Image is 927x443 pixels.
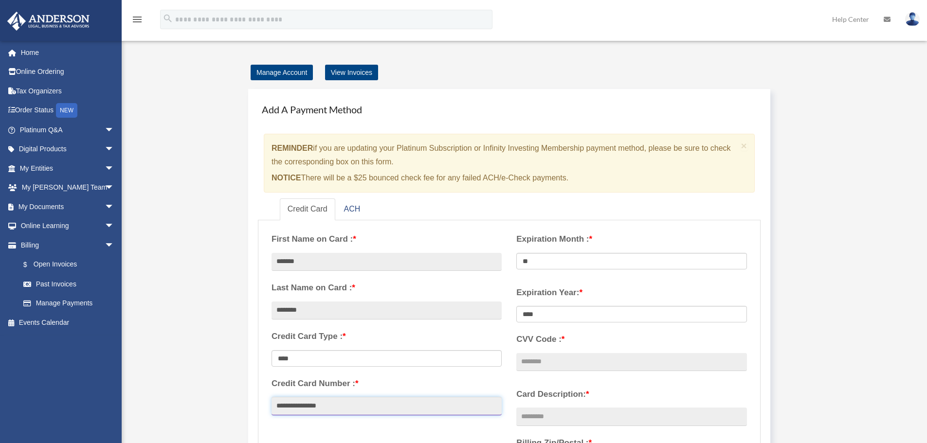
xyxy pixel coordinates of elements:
[516,387,746,402] label: Card Description:
[105,235,124,255] span: arrow_drop_down
[272,174,301,182] strong: NOTICE
[7,235,129,255] a: Billingarrow_drop_down
[131,17,143,25] a: menu
[105,197,124,217] span: arrow_drop_down
[741,140,747,151] span: ×
[105,216,124,236] span: arrow_drop_down
[105,159,124,178] span: arrow_drop_down
[258,99,761,120] h4: Add A Payment Method
[29,259,34,271] span: $
[7,120,129,140] a: Platinum Q&Aarrow_drop_down
[272,281,502,295] label: Last Name on Card :
[105,140,124,159] span: arrow_drop_down
[516,332,746,347] label: CVV Code :
[516,232,746,247] label: Expiration Month :
[7,43,129,62] a: Home
[741,141,747,151] button: Close
[272,171,737,185] p: There will be a $25 bounced check fee for any failed ACH/e-Check payments.
[336,198,368,220] a: ACH
[14,294,124,313] a: Manage Payments
[325,65,378,80] a: View Invoices
[516,285,746,300] label: Expiration Year:
[272,376,502,391] label: Credit Card Number :
[251,65,313,80] a: Manage Account
[7,159,129,178] a: My Entitiesarrow_drop_down
[7,178,129,197] a: My [PERSON_NAME] Teamarrow_drop_down
[7,197,129,216] a: My Documentsarrow_drop_down
[56,103,77,118] div: NEW
[163,13,173,24] i: search
[7,101,129,121] a: Order StatusNEW
[7,62,129,82] a: Online Ordering
[105,120,124,140] span: arrow_drop_down
[272,232,502,247] label: First Name on Card :
[264,134,755,193] div: if you are updating your Platinum Subscription or Infinity Investing Membership payment method, p...
[272,144,313,152] strong: REMINDER
[4,12,92,31] img: Anderson Advisors Platinum Portal
[280,198,335,220] a: Credit Card
[105,178,124,198] span: arrow_drop_down
[7,81,129,101] a: Tax Organizers
[7,313,129,332] a: Events Calendar
[905,12,920,26] img: User Pic
[14,274,129,294] a: Past Invoices
[14,255,129,275] a: $Open Invoices
[7,140,129,159] a: Digital Productsarrow_drop_down
[7,216,129,236] a: Online Learningarrow_drop_down
[272,329,502,344] label: Credit Card Type :
[131,14,143,25] i: menu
